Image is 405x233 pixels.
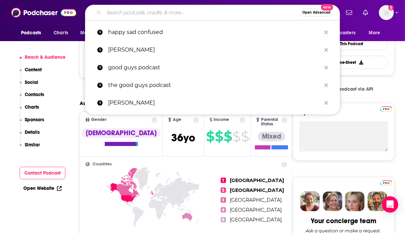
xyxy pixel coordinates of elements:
[108,59,321,76] p: good guys podcast
[20,79,39,92] button: Social
[382,196,398,213] div: Open Intercom Messenger
[221,187,226,193] span: 2
[108,41,321,59] p: josh peck
[16,26,50,39] button: open menu
[49,26,72,39] a: Charts
[108,23,321,41] p: happy sad confused
[380,179,392,186] a: Pro website
[230,197,282,203] span: [GEOGRAPHIC_DATA]
[20,104,39,117] button: Charts
[241,131,249,142] span: $
[321,4,333,11] span: New
[206,131,214,142] span: $
[224,131,232,142] span: $
[311,217,376,225] div: Your concierge team
[104,7,299,18] input: Search podcasts, credits, & more...
[85,59,340,76] a: good guys podcast
[85,94,340,112] a: [PERSON_NAME]
[369,28,380,38] span: More
[108,76,321,94] p: the good guys podcast
[230,217,282,223] span: [GEOGRAPHIC_DATA]
[379,5,394,20] button: Show profile menu
[321,86,373,92] span: Get this podcast via API
[388,5,394,11] svg: Add a profile image
[343,7,355,18] a: Show notifications dropdown
[25,67,42,73] p: Content
[21,28,41,38] span: Podcasts
[76,26,113,39] button: open menu
[319,26,365,39] button: open menu
[302,11,330,14] span: Open Advanced
[230,177,284,183] span: [GEOGRAPHIC_DATA]
[25,79,38,85] p: Social
[173,118,181,122] span: Age
[261,118,280,126] span: Parental Status
[379,5,394,20] span: Logged in as shubbardidpr
[171,131,196,144] span: 36 yo
[54,28,68,38] span: Charts
[299,109,388,121] label: My Notes
[360,7,371,18] a: Show notifications dropdown
[345,192,365,211] img: Jules Profile
[230,187,284,193] span: [GEOGRAPHIC_DATA]
[25,92,44,97] p: Contacts
[20,167,66,179] button: Contact Podcast
[221,217,226,222] span: 5
[80,28,104,38] span: Monitoring
[230,207,282,213] span: [GEOGRAPHIC_DATA]
[299,37,388,50] a: Contact This Podcast
[232,131,240,142] span: $
[380,105,392,112] a: Pro website
[308,81,379,97] a: Get this podcast via API
[20,54,66,67] button: Reach & Audience
[85,76,340,94] a: the good guys podcast
[85,5,340,20] div: Search podcasts, credits, & more...
[25,54,65,60] p: Reach & Audience
[323,192,342,211] img: Barbara Profile
[380,180,392,186] img: Podchaser Pro
[258,132,285,141] div: Mixed
[299,8,333,17] button: Open AdvancedNew
[20,129,40,142] button: Details
[20,142,40,155] button: Similar
[85,41,340,59] a: [PERSON_NAME]
[80,100,141,106] h2: Audience Demographics
[20,92,44,104] button: Contacts
[367,192,387,211] img: Jon Profile
[364,26,389,39] button: open menu
[25,104,39,110] p: Charts
[221,207,226,213] span: 4
[299,56,388,69] button: Export One-Sheet
[25,142,40,148] p: Similar
[25,117,44,123] p: Sponsors
[91,118,106,122] span: Gender
[11,6,76,19] img: Podchaser - Follow, Share and Rate Podcasts
[20,67,42,79] button: Content
[82,128,161,138] div: [DEMOGRAPHIC_DATA]
[20,117,44,129] button: Sponsors
[108,94,321,112] p: dan harris
[85,23,340,41] a: happy sad confused
[221,197,226,203] span: 3
[300,192,320,211] img: Sydney Profile
[221,178,226,183] span: 1
[380,106,392,112] img: Podchaser Pro
[25,129,40,135] p: Details
[23,185,62,191] a: Open Website
[215,131,223,142] span: $
[214,118,229,122] span: Income
[93,162,112,166] span: Countries
[379,5,394,20] img: User Profile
